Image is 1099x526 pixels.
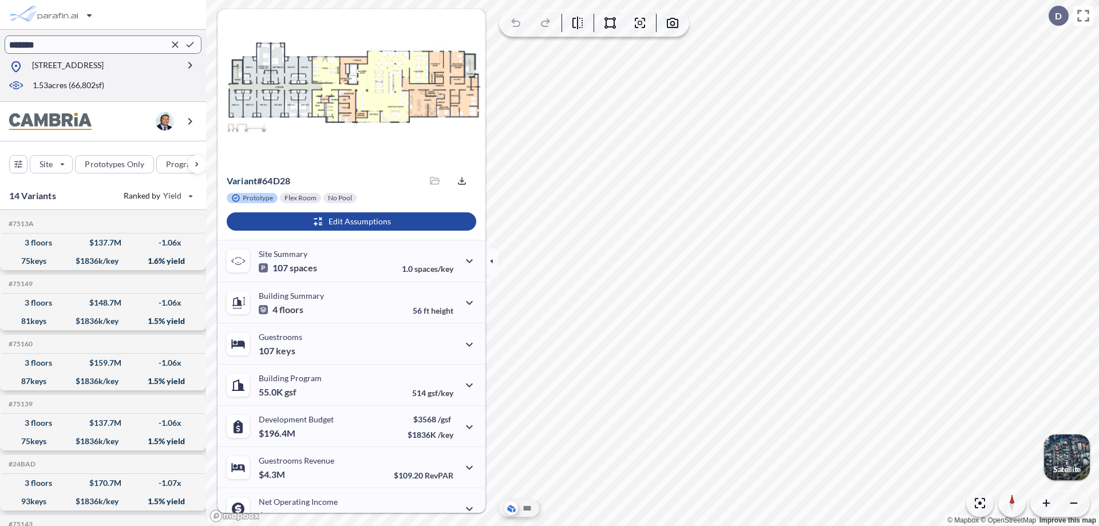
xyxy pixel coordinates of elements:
[408,414,453,424] p: $3568
[438,414,451,424] span: /gsf
[259,456,334,465] p: Guestrooms Revenue
[6,220,34,228] h5: Click to copy the code
[9,113,92,130] img: BrandImage
[431,306,453,315] span: height
[163,190,182,201] span: Yield
[259,249,307,259] p: Site Summary
[32,60,104,74] p: [STREET_ADDRESS]
[405,512,453,521] p: 65.0%
[227,212,476,231] button: Edit Assumptions
[981,516,1036,524] a: OpenStreetMap
[259,510,287,521] p: $2.9M
[425,470,453,480] span: RevPAR
[438,430,453,440] span: /key
[1039,516,1096,524] a: Improve this map
[504,501,518,515] button: Aerial View
[276,345,295,357] span: keys
[1044,434,1090,480] button: Switcher ImageSatellite
[85,159,144,170] p: Prototypes Only
[328,193,352,203] p: No Pool
[227,175,257,186] span: Variant
[209,509,260,523] a: Mapbox homepage
[428,388,453,398] span: gsf/key
[259,469,287,480] p: $4.3M
[33,80,104,92] p: 1.53 acres ( 66,802 sf)
[414,264,453,274] span: spaces/key
[75,155,154,173] button: Prototypes Only
[279,304,303,315] span: floors
[39,159,53,170] p: Site
[259,414,334,424] p: Development Budget
[114,187,200,205] button: Ranked by Yield
[1044,434,1090,480] img: Switcher Image
[402,264,453,274] p: 1.0
[284,386,297,398] span: gsf
[284,193,317,203] p: Flex Room
[259,428,297,439] p: $196.4M
[227,175,290,187] p: # 64d28
[424,306,429,315] span: ft
[243,193,273,203] p: Prototype
[394,470,453,480] p: $109.20
[259,386,297,398] p: 55.0K
[156,112,174,130] img: user logo
[520,501,534,515] button: Site Plan
[259,291,324,300] p: Building Summary
[408,430,453,440] p: $1836K
[259,497,338,507] p: Net Operating Income
[30,155,73,173] button: Site
[259,373,322,383] p: Building Program
[259,345,295,357] p: 107
[259,304,303,315] p: 4
[166,159,198,170] p: Program
[6,460,35,468] h5: Click to copy the code
[6,340,33,348] h5: Click to copy the code
[6,280,33,288] h5: Click to copy the code
[1053,465,1081,474] p: Satellite
[947,516,979,524] a: Mapbox
[329,216,391,227] p: Edit Assumptions
[156,155,218,173] button: Program
[6,400,33,408] h5: Click to copy the code
[290,262,317,274] span: spaces
[259,262,317,274] p: 107
[9,189,56,203] p: 14 Variants
[1055,11,1062,21] p: D
[412,388,453,398] p: 514
[259,332,302,342] p: Guestrooms
[413,306,453,315] p: 56
[428,512,453,521] span: margin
